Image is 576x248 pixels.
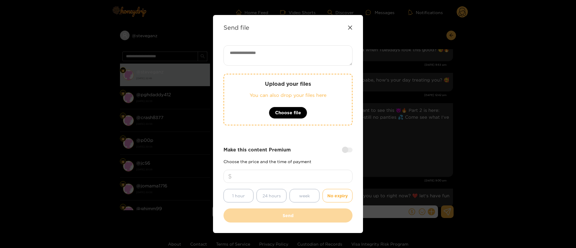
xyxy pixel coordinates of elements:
p: Choose the price and the time of payment [223,159,352,164]
span: week [299,192,310,199]
span: 24 hours [262,192,281,199]
button: Send [223,208,352,223]
button: 1 hour [223,189,253,202]
button: No expiry [322,189,352,202]
p: You can also drop your files here [236,92,340,99]
p: Upload your files [236,80,340,87]
button: 24 hours [256,189,286,202]
button: Choose file [269,107,307,119]
span: Choose file [275,109,301,116]
button: week [289,189,319,202]
strong: Make this content Premium [223,146,291,153]
span: No expiry [327,192,348,199]
span: 1 hour [232,192,245,199]
strong: Send file [223,24,249,31]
